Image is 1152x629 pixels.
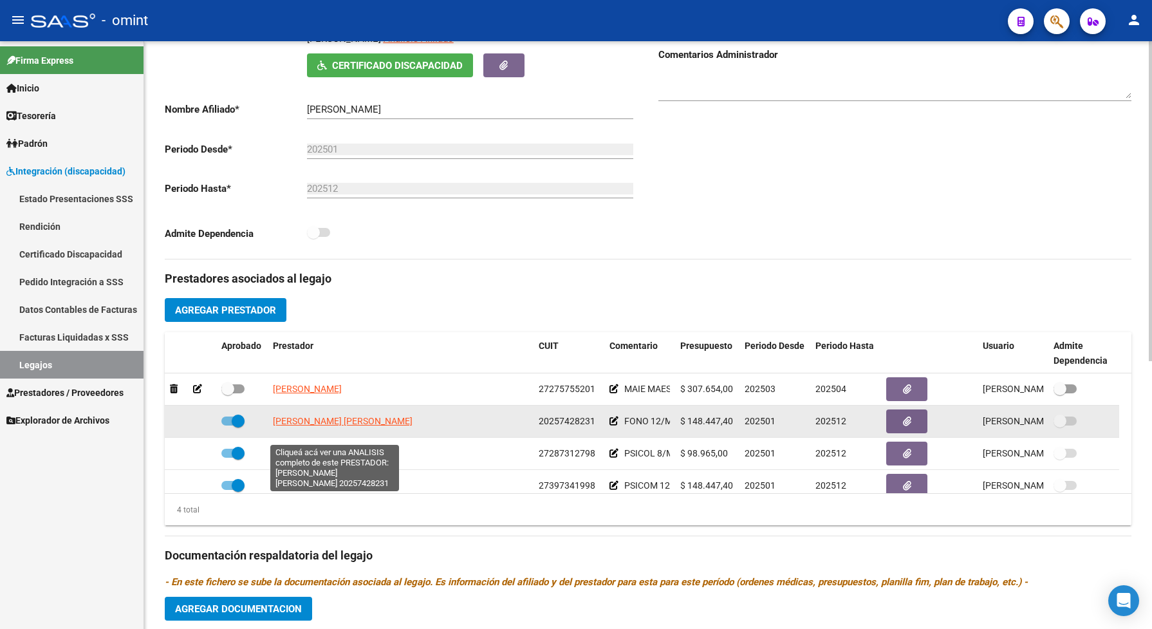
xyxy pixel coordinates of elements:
p: Nombre Afiliado [165,102,307,117]
span: 202503 [745,384,776,394]
span: 202504 [815,384,846,394]
span: $ 307.654,00 [680,384,733,394]
span: Firma Express [6,53,73,68]
span: 20257428231 [539,416,595,426]
span: [PERSON_NAME] [DATE] [983,384,1084,394]
span: $ 148.447,40 [680,480,733,491]
datatable-header-cell: Presupuesto [675,332,739,375]
span: Comentario [609,341,658,351]
p: Periodo Desde [165,142,307,156]
h3: Prestadores asociados al legajo [165,270,1131,288]
span: $ 98.965,00 [680,448,728,458]
p: Admite Dependencia [165,227,307,241]
div: 4 total [165,503,200,517]
span: [PERSON_NAME] [273,384,342,394]
span: Inicio [6,81,39,95]
span: MAIE MAESTRA [624,384,688,394]
span: Certificado Discapacidad [332,60,463,71]
datatable-header-cell: Comentario [604,332,675,375]
span: Prestadores / Proveedores [6,386,124,400]
span: 202512 [815,480,846,491]
span: [PERSON_NAME] [PERSON_NAME] [273,416,413,426]
span: [PERSON_NAME] [273,480,342,491]
span: CUIT [539,341,559,351]
datatable-header-cell: Aprobado [216,332,268,375]
span: 202512 [815,416,846,426]
datatable-header-cell: Periodo Desde [739,332,810,375]
span: Periodo Hasta [815,341,874,351]
mat-icon: menu [10,12,26,28]
span: Integración (discapacidad) [6,164,125,178]
span: $ 148.447,40 [680,416,733,426]
datatable-header-cell: Periodo Hasta [810,332,881,375]
span: [PERSON_NAME] [DATE] [983,448,1084,458]
h3: Comentarios Administrador [658,48,1131,62]
span: Periodo Desde [745,341,804,351]
span: - omint [102,6,148,35]
span: Padrón [6,136,48,151]
button: Agregar Documentacion [165,597,312,621]
datatable-header-cell: Usuario [978,332,1048,375]
datatable-header-cell: CUIT [534,332,604,375]
span: Explorador de Archivos [6,413,109,427]
span: Presupuesto [680,341,732,351]
span: Aprobado [221,341,261,351]
datatable-header-cell: Admite Dependencia [1048,332,1119,375]
span: Agregar Prestador [175,305,276,316]
div: Open Intercom Messenger [1108,585,1139,616]
span: Prestador [273,341,313,351]
button: Agregar Prestador [165,298,286,322]
mat-icon: person [1126,12,1142,28]
span: 27397341998 [539,480,595,491]
span: Usuario [983,341,1014,351]
span: 202501 [745,480,776,491]
span: FONO 12/MES [624,416,683,426]
span: [PERSON_NAME] [DATE] [983,416,1084,426]
span: Admite Dependencia [1054,341,1108,366]
i: - En este fichero se sube la documentación asociada al legajo. Es información del afiliado y del ... [165,576,1028,588]
span: PSICOL 8/MES [624,448,684,458]
span: 202501 [745,448,776,458]
span: 27287312798 [539,448,595,458]
span: PSICOM 12/MES [624,480,692,491]
h3: Documentación respaldatoria del legajo [165,547,1131,565]
span: [PERSON_NAME] [DATE] [983,480,1084,491]
span: Tesorería [6,109,56,123]
span: 202501 [745,416,776,426]
p: Periodo Hasta [165,182,307,196]
span: 27275755201 [539,384,595,394]
span: Agregar Documentacion [175,603,302,615]
span: 202512 [815,448,846,458]
span: [PERSON_NAME] [273,448,342,458]
datatable-header-cell: Prestador [268,332,534,375]
button: Certificado Discapacidad [307,53,473,77]
span: Análisis Afiliado [384,33,454,44]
